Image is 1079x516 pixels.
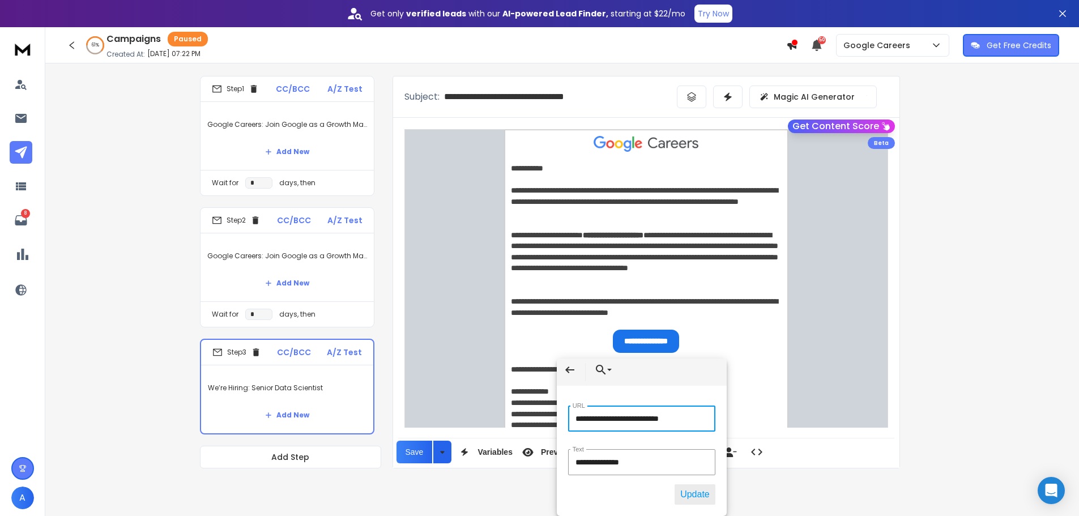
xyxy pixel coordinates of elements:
[818,36,826,44] span: 50
[963,34,1059,57] button: Get Free Credits
[749,86,877,108] button: Magic AI Generator
[106,32,161,46] h1: Campaigns
[475,447,515,457] span: Variables
[21,209,30,218] p: 8
[11,487,34,509] button: A
[557,359,583,381] button: Back
[147,49,201,58] p: [DATE] 07:22 PM
[256,140,318,163] button: Add New
[212,178,238,187] p: Wait for
[106,50,145,59] p: Created At:
[788,120,895,133] button: Get Content Score
[276,83,310,95] p: CC/BCC
[212,84,259,94] div: Step 1
[327,215,362,226] p: A/Z Test
[200,446,381,468] button: Add Step
[517,441,596,463] button: Preview Email
[207,109,367,140] p: Google Careers: Join Google as a Growth Marketing Manager
[256,272,318,295] button: Add New
[207,240,367,272] p: Google Careers: Join Google as a Growth Marketing Manager
[168,32,208,46] div: Paused
[212,347,261,357] div: Step 3
[92,42,99,49] p: 61 %
[396,441,433,463] button: Save
[1038,477,1065,504] div: Open Intercom Messenger
[774,91,855,103] p: Magic AI Generator
[698,8,729,19] p: Try Now
[720,441,741,463] button: Insert Unsubscribe Link
[404,90,440,104] p: Subject:
[370,8,685,19] p: Get only with our starting at $22/mo
[212,310,238,319] p: Wait for
[256,404,318,427] button: Add New
[10,209,32,232] a: 8
[746,441,767,463] button: Code View
[987,40,1051,51] p: Get Free Credits
[675,484,715,505] button: Update
[200,76,374,196] li: Step1CC/BCCA/Z TestGoogle Careers: Join Google as a Growth Marketing ManagerAdd NewWait fordays, ...
[277,215,311,226] p: CC/BCC
[694,5,732,23] button: Try Now
[454,441,515,463] button: Variables
[327,83,362,95] p: A/Z Test
[502,8,608,19] strong: AI-powered Lead Finder,
[279,178,315,187] p: days, then
[208,372,366,404] p: We’re Hiring: Senior Data Scientist
[212,215,261,225] div: Step 2
[279,310,315,319] p: days, then
[200,207,374,327] li: Step2CC/BCCA/Z TestGoogle Careers: Join Google as a Growth Marketing ManagerAdd NewWait fordays, ...
[570,446,586,453] label: Text
[570,402,587,410] label: URL
[539,447,596,457] span: Preview Email
[868,137,895,149] div: Beta
[406,8,466,19] strong: verified leads
[277,347,311,358] p: CC/BCC
[200,339,374,434] li: Step3CC/BCCA/Z TestWe’re Hiring: Senior Data ScientistAdd New
[11,39,34,59] img: logo
[843,40,915,51] p: Google Careers
[327,347,362,358] p: A/Z Test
